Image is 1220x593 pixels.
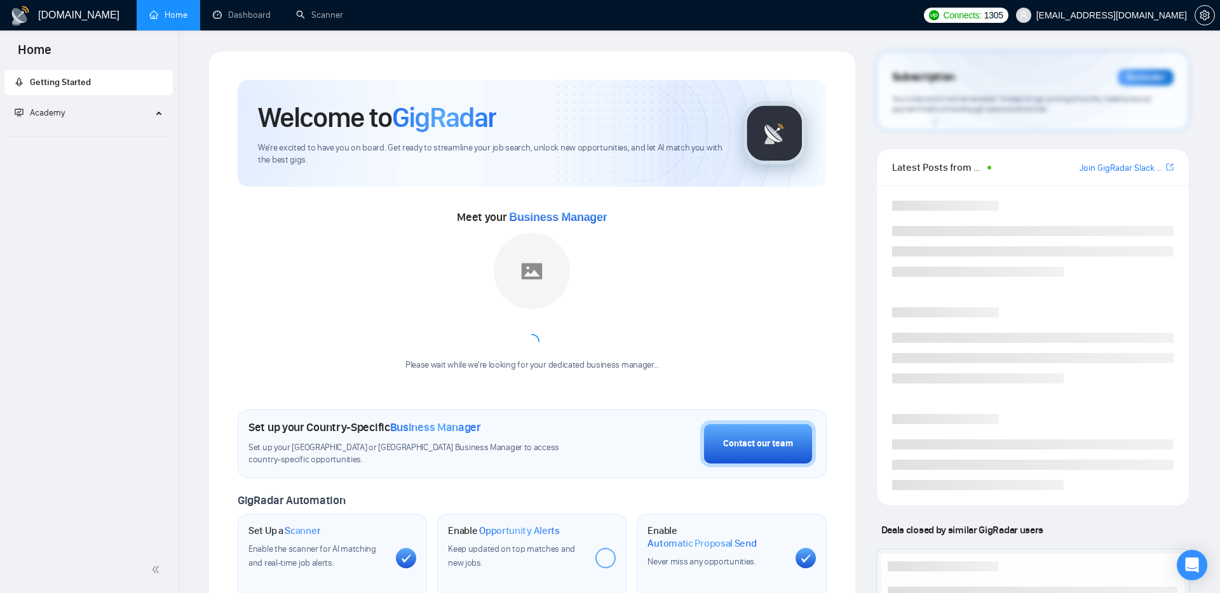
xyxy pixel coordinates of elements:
[10,6,30,26] img: logo
[1166,162,1174,172] span: export
[213,10,271,20] a: dashboardDashboard
[448,524,560,537] h1: Enable
[1195,5,1215,25] button: setting
[238,493,345,507] span: GigRadar Automation
[509,211,607,223] span: Business Manager
[457,210,607,224] span: Meet your
[15,108,24,117] span: fund-projection-screen
[723,437,793,451] div: Contact our team
[929,10,939,20] img: upwork-logo.png
[258,142,722,166] span: We're excited to have you on board. Get ready to streamline your job search, unlock new opportuni...
[392,100,496,135] span: GigRadar
[15,107,65,118] span: Academy
[743,102,806,165] img: gigradar-logo.png
[151,563,164,576] span: double-left
[258,100,496,135] h1: Welcome to
[30,77,91,88] span: Getting Started
[1118,69,1174,86] div: Reminder
[647,556,756,567] span: Never miss any opportunities.
[984,8,1003,22] span: 1305
[1195,10,1215,20] a: setting
[892,67,955,88] span: Subscription
[285,524,320,537] span: Scanner
[248,543,376,568] span: Enable the scanner for AI matching and real-time job alerts.
[30,107,65,118] span: Academy
[1195,10,1214,20] span: setting
[892,94,1151,114] span: Your subscription will be renewed. To keep things running smoothly, make sure your payment method...
[1080,161,1163,175] a: Join GigRadar Slack Community
[479,524,560,537] span: Opportunity Alerts
[1177,550,1207,580] div: Open Intercom Messenger
[149,10,187,20] a: homeHome
[647,524,785,549] h1: Enable
[8,41,62,67] span: Home
[390,420,481,434] span: Business Manager
[248,524,320,537] h1: Set Up a
[892,159,984,175] span: Latest Posts from the GigRadar Community
[647,537,756,550] span: Automatic Proposal Send
[248,442,589,466] span: Set up your [GEOGRAPHIC_DATA] or [GEOGRAPHIC_DATA] Business Manager to access country-specific op...
[296,10,343,20] a: searchScanner
[876,519,1048,541] span: Deals closed by similar GigRadar users
[700,420,816,467] button: Contact our team
[15,77,24,86] span: rocket
[943,8,981,22] span: Connects:
[524,333,540,350] span: loading
[398,359,667,371] div: Please wait while we're looking for your dedicated business manager...
[248,420,481,434] h1: Set up your Country-Specific
[448,543,575,568] span: Keep updated on top matches and new jobs.
[1166,161,1174,173] a: export
[494,233,570,309] img: placeholder.png
[1019,11,1028,20] span: user
[4,131,173,139] li: Academy Homepage
[4,70,173,95] li: Getting Started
